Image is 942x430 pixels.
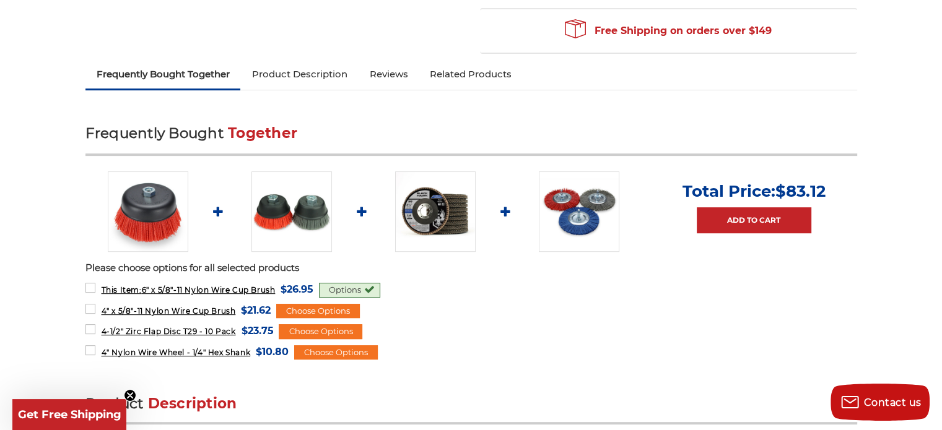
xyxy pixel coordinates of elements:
span: Product [85,395,144,412]
span: 6" x 5/8"-11 Nylon Wire Cup Brush [101,285,275,295]
div: Options [319,283,380,298]
p: Please choose options for all selected products [85,261,857,275]
a: Add to Cart [697,207,811,233]
div: Get Free ShippingClose teaser [12,399,126,430]
span: Get Free Shipping [18,408,121,421]
img: 6" x 5/8"-11 Nylon Wire Wheel Cup Brushes [108,171,188,252]
span: Description [148,395,237,412]
button: Contact us [831,384,930,421]
strong: This Item: [101,285,141,295]
span: Together [228,124,297,142]
a: Reviews [358,61,419,88]
span: 4-1/2" Zirc Flap Disc T29 - 10 Pack [101,327,235,336]
a: Product Description [240,61,358,88]
p: Total Price: [683,181,826,201]
div: Choose Options [276,304,360,319]
span: $21.62 [241,302,271,319]
button: Close teaser [124,389,136,402]
span: Contact us [864,397,922,408]
span: 4" Nylon Wire Wheel - 1/4" Hex Shank [101,348,250,357]
span: $10.80 [256,343,289,360]
div: Choose Options [279,324,362,339]
span: Frequently Bought [85,124,224,142]
span: $26.95 [281,281,313,298]
span: $23.75 [241,322,273,339]
div: Choose Options [294,345,378,360]
span: $83.12 [775,181,826,201]
a: Frequently Bought Together [85,61,241,88]
span: 4" x 5/8"-11 Nylon Wire Cup Brush [101,306,235,316]
a: Related Products [419,61,523,88]
span: Free Shipping on orders over $149 [565,19,772,43]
